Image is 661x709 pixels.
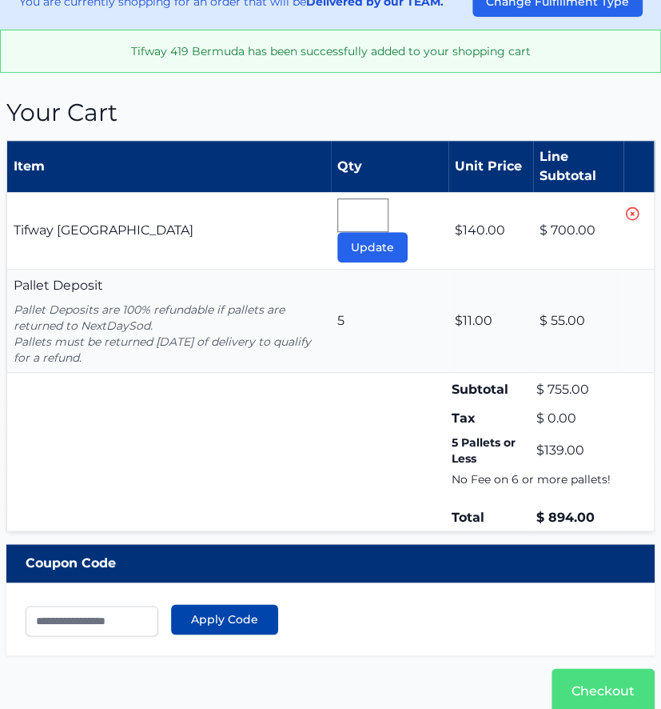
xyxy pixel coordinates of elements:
[337,232,408,262] button: Update
[7,270,331,373] td: Pallet Deposit
[14,43,647,59] p: Tifway 419 Bermuda has been successfully added to your shopping cart
[448,192,534,270] td: $140.00
[448,406,534,431] td: Tax
[191,611,258,627] span: Apply Code
[331,270,448,373] td: 5
[533,373,623,407] td: $ 755.00
[452,471,620,487] p: No Fee on 6 or more pallets!
[448,141,534,193] th: Unit Price
[448,270,534,373] td: $11.00
[14,302,325,366] p: Pallet Deposits are 100% refundable if pallets are returned to NextDaySod. Pallets must be return...
[171,604,278,635] button: Apply Code
[448,373,534,407] td: Subtotal
[331,141,448,193] th: Qty
[448,431,534,470] td: 5 Pallets or Less
[533,431,623,470] td: $139.00
[7,141,331,193] th: Item
[6,98,655,127] h1: Your Cart
[533,505,623,531] td: $ 894.00
[7,192,331,270] td: Tifway [GEOGRAPHIC_DATA]
[533,406,623,431] td: $ 0.00
[533,141,623,193] th: Line Subtotal
[6,544,655,583] div: Coupon Code
[448,505,534,531] td: Total
[533,270,623,373] td: $ 55.00
[533,192,623,270] td: $ 700.00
